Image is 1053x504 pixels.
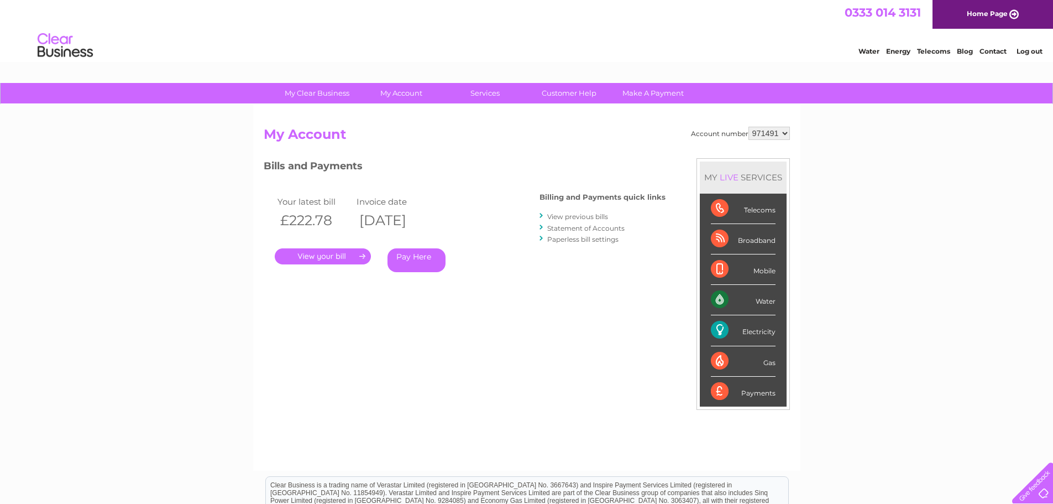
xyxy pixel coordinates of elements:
[886,47,910,55] a: Energy
[354,194,433,209] td: Invoice date
[523,83,615,103] a: Customer Help
[37,29,93,63] img: logo.png
[547,224,625,232] a: Statement of Accounts
[275,194,354,209] td: Your latest bill
[717,172,741,183] div: LIVE
[607,83,699,103] a: Make A Payment
[547,235,619,243] a: Paperless bill settings
[387,248,446,272] a: Pay Here
[917,47,950,55] a: Telecoms
[439,83,531,103] a: Services
[264,158,666,178] h3: Bills and Payments
[539,193,666,201] h4: Billing and Payments quick links
[979,47,1007,55] a: Contact
[700,162,787,193] div: MY SERVICES
[711,254,776,285] div: Mobile
[711,315,776,346] div: Electricity
[691,127,790,140] div: Account number
[1017,47,1042,55] a: Log out
[355,83,447,103] a: My Account
[711,377,776,407] div: Payments
[547,212,608,221] a: View previous bills
[711,224,776,254] div: Broadband
[271,83,363,103] a: My Clear Business
[354,209,433,232] th: [DATE]
[858,47,879,55] a: Water
[264,127,790,148] h2: My Account
[711,285,776,315] div: Water
[845,6,921,19] a: 0333 014 3131
[275,209,354,232] th: £222.78
[266,6,788,54] div: Clear Business is a trading name of Verastar Limited (registered in [GEOGRAPHIC_DATA] No. 3667643...
[275,248,371,264] a: .
[957,47,973,55] a: Blog
[711,346,776,377] div: Gas
[711,194,776,224] div: Telecoms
